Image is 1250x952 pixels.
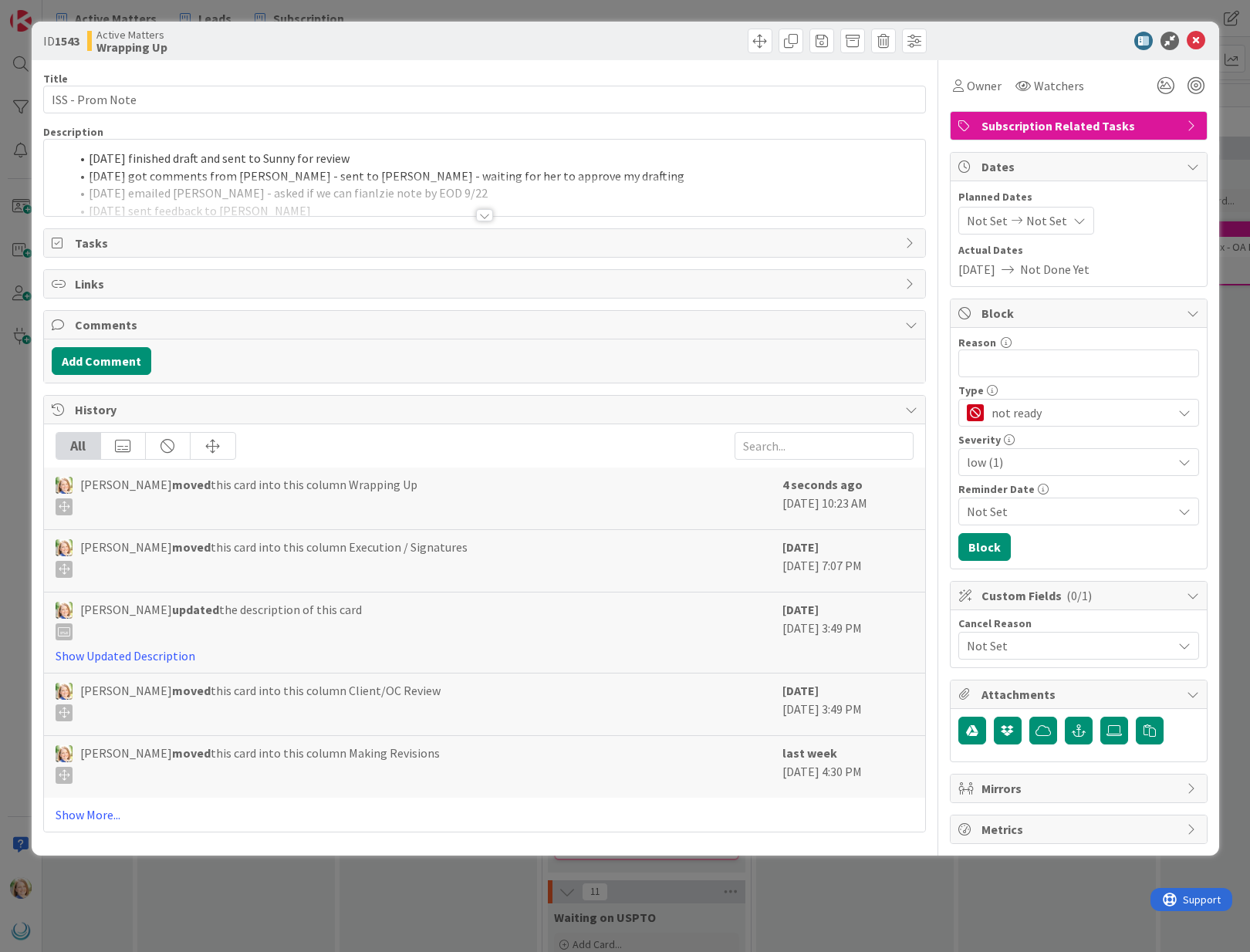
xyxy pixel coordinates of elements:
[967,502,1172,521] span: Not Set
[958,618,1199,629] div: Cancel Reason
[56,648,195,663] a: Show Updated Description
[782,477,863,492] b: 4 seconds ago
[1020,260,1090,279] span: Not Done Yet
[56,602,73,619] img: AD
[958,336,996,349] label: Reason
[782,475,914,522] div: [DATE] 10:23 AM
[172,539,211,555] b: moved
[967,211,1008,230] span: Not Set
[43,32,79,50] span: ID
[992,402,1164,424] span: not ready
[981,304,1179,322] span: Block
[56,477,73,494] img: AD
[782,538,914,584] div: [DATE] 7:07 PM
[52,347,151,375] button: Add Comment
[782,744,914,790] div: [DATE] 4:30 PM
[782,600,914,665] div: [DATE] 3:49 PM
[981,820,1179,839] span: Metrics
[958,434,1001,445] span: Severity
[43,125,103,139] span: Description
[981,157,1179,176] span: Dates
[958,242,1199,258] span: Actual Dates
[735,432,914,460] input: Search...
[56,539,73,556] img: AD
[1026,211,1067,230] span: Not Set
[96,29,167,41] span: Active Matters
[967,76,1002,95] span: Owner
[75,234,897,252] span: Tasks
[43,72,68,86] label: Title
[56,745,73,762] img: AD
[782,602,819,617] b: [DATE]
[80,681,441,721] span: [PERSON_NAME] this card into this column Client/OC Review
[75,275,897,293] span: Links
[782,745,837,761] b: last week
[172,745,211,761] b: moved
[958,189,1199,205] span: Planned Dates
[958,385,984,396] span: Type
[958,260,995,279] span: [DATE]
[172,683,211,698] b: moved
[55,33,79,49] b: 1543
[56,433,101,459] div: All
[75,400,897,419] span: History
[80,744,440,784] span: [PERSON_NAME] this card into this column Making Revisions
[80,600,362,640] span: [PERSON_NAME] the description of this card
[70,167,917,185] li: [DATE] got comments from [PERSON_NAME] - sent to [PERSON_NAME] - waiting for her to approve my dr...
[96,41,167,53] b: Wrapping Up
[80,538,468,578] span: [PERSON_NAME] this card into this column Execution / Signatures
[981,116,1179,135] span: Subscription Related Tasks
[43,86,926,113] input: type card name here...
[1066,588,1092,603] span: ( 0/1 )
[1034,76,1084,95] span: Watchers
[80,475,417,515] span: [PERSON_NAME] this card into this column Wrapping Up
[782,539,819,555] b: [DATE]
[32,2,70,21] span: Support
[172,477,211,492] b: moved
[56,683,73,700] img: AD
[967,636,1172,655] span: Not Set
[958,484,1035,495] span: Reminder Date
[70,150,917,167] li: [DATE] finished draft and sent to Sunny for review
[981,685,1179,704] span: Attachments
[981,586,1179,605] span: Custom Fields
[782,681,914,728] div: [DATE] 3:49 PM
[75,316,897,334] span: Comments
[981,779,1179,798] span: Mirrors
[172,602,219,617] b: updated
[56,805,914,824] a: Show More...
[967,451,1164,473] span: low (1)
[958,533,1011,561] button: Block
[782,683,819,698] b: [DATE]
